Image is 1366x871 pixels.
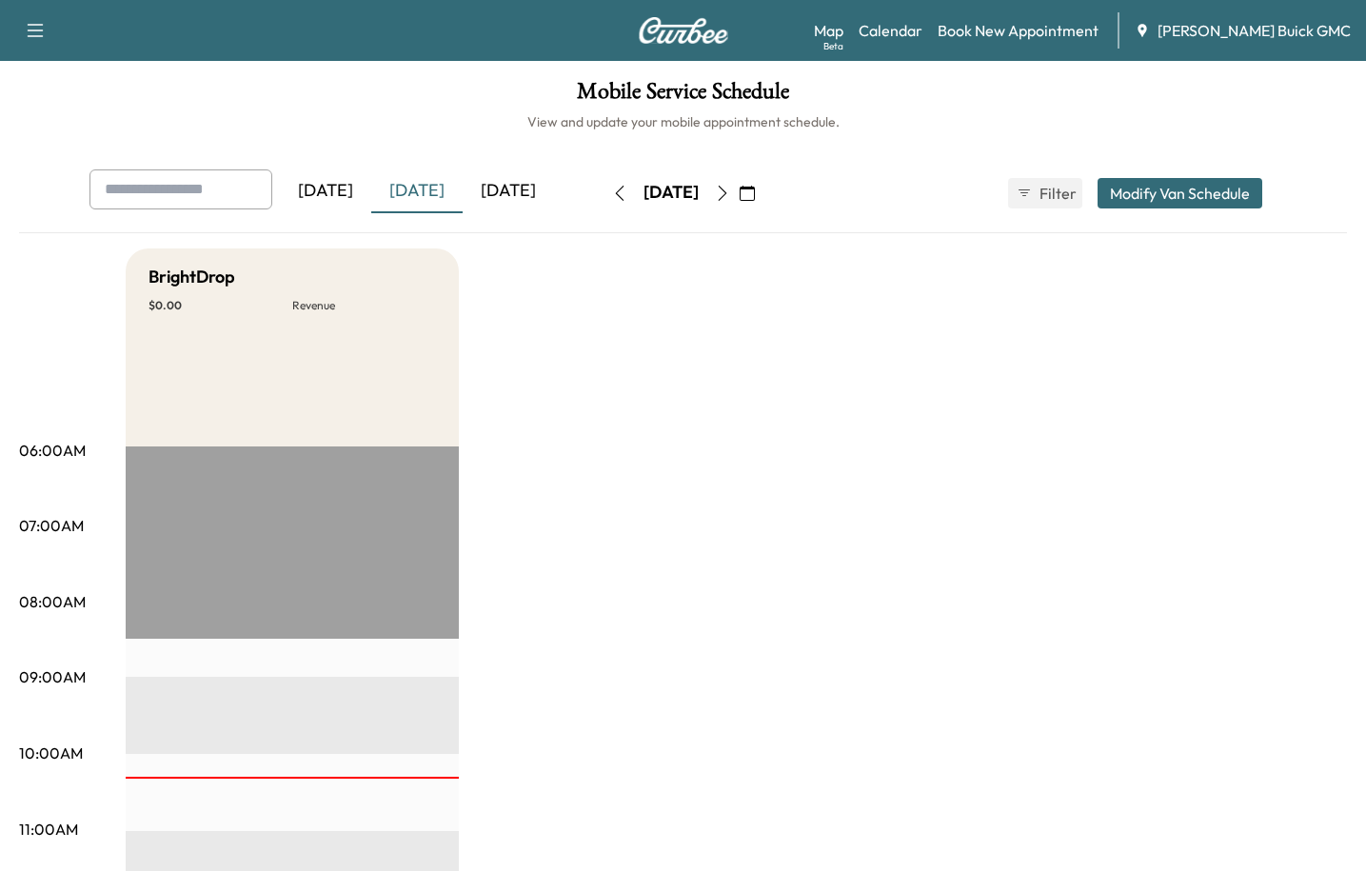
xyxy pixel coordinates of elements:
[859,19,922,42] a: Calendar
[1008,178,1082,208] button: Filter
[1098,178,1262,208] button: Modify Van Schedule
[19,439,86,462] p: 06:00AM
[823,39,843,53] div: Beta
[1039,182,1074,205] span: Filter
[638,17,729,44] img: Curbee Logo
[148,264,235,290] h5: BrightDrop
[292,298,436,313] p: Revenue
[643,181,699,205] div: [DATE]
[19,80,1347,112] h1: Mobile Service Schedule
[1158,19,1351,42] span: [PERSON_NAME] Buick GMC
[371,169,463,213] div: [DATE]
[19,665,86,688] p: 09:00AM
[463,169,554,213] div: [DATE]
[814,19,843,42] a: MapBeta
[19,818,78,841] p: 11:00AM
[19,742,83,764] p: 10:00AM
[148,298,292,313] p: $ 0.00
[19,514,84,537] p: 07:00AM
[280,169,371,213] div: [DATE]
[19,112,1347,131] h6: View and update your mobile appointment schedule.
[938,19,1099,42] a: Book New Appointment
[19,590,86,613] p: 08:00AM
